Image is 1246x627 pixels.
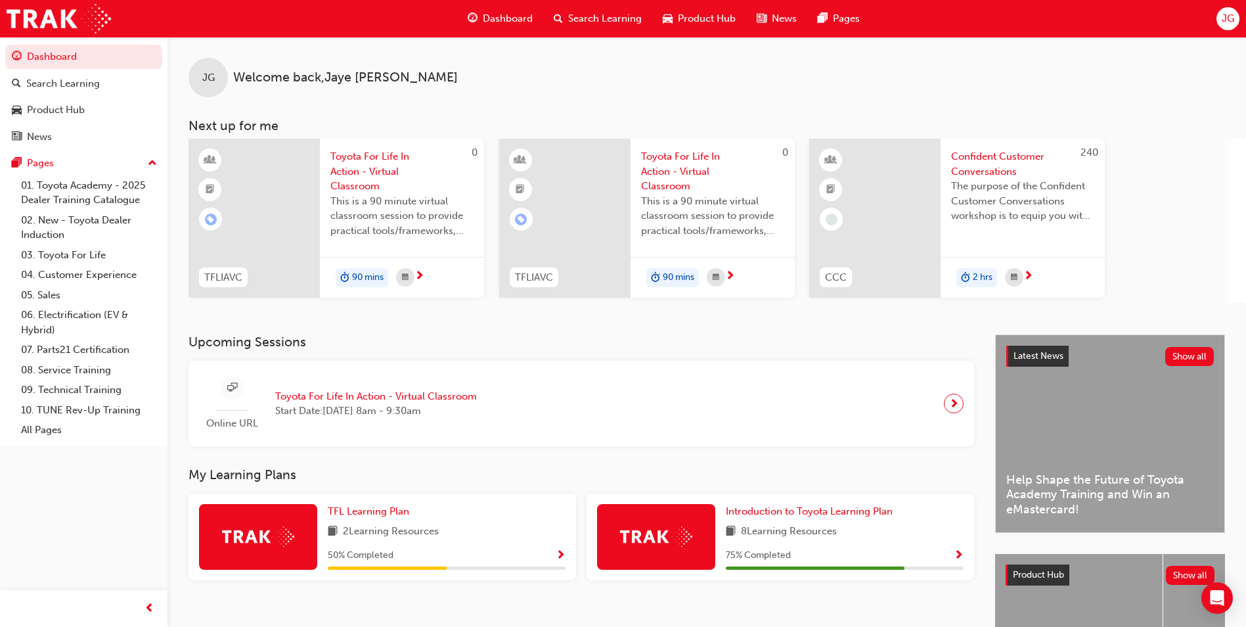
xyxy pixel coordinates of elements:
span: Welcome back , Jaye [PERSON_NAME] [233,70,458,85]
span: next-icon [1023,271,1033,283]
button: Show all [1166,566,1215,585]
span: next-icon [949,394,959,413]
a: Product HubShow all [1006,565,1214,586]
span: learningResourceType_INSTRUCTOR_LED-icon [206,152,215,169]
a: 0TFLIAVCToyota For Life In Action - Virtual ClassroomThis is a 90 minute virtual classroom sessio... [189,139,484,298]
span: prev-icon [145,601,154,617]
h3: My Learning Plans [189,467,974,482]
span: CCC [825,270,847,285]
a: pages-iconPages [807,5,870,32]
img: Trak [222,526,294,547]
a: TFL Learning Plan [328,504,414,519]
span: calendar-icon [1011,269,1017,286]
span: 0 [472,147,478,158]
span: 8 Learning Resources [741,524,837,540]
img: Trak [620,526,692,547]
div: Open Intercom Messenger [1201,582,1233,614]
span: guage-icon [12,51,22,63]
span: search-icon [12,78,21,90]
span: car-icon [663,11,673,27]
span: Search Learning [568,11,642,26]
span: This is a 90 minute virtual classroom session to provide practical tools/frameworks, behaviours a... [641,194,784,239]
span: learningRecordVerb_NONE-icon [826,214,837,225]
button: JG [1216,7,1239,30]
button: Pages [5,151,162,175]
span: Start Date: [DATE] 8am - 9:30am [275,404,477,419]
a: Product Hub [5,98,162,122]
span: Online URL [199,416,265,431]
a: Latest NewsShow allHelp Shape the Future of Toyota Academy Training and Win an eMastercard! [995,335,1225,533]
span: duration-icon [961,269,970,287]
a: 07. Parts21 Certification [16,340,162,360]
span: 75 % Completed [726,548,791,563]
a: 09. Technical Training [16,380,162,400]
span: Confident Customer Conversations [951,149,1094,179]
div: Search Learning [26,76,100,91]
a: News [5,125,162,149]
span: duration-icon [340,269,349,287]
span: next-icon [414,271,424,283]
span: The purpose of the Confident Customer Conversations workshop is to equip you with tools to commun... [951,179,1094,223]
span: 2 Learning Resources [343,524,439,540]
span: 90 mins [663,270,694,285]
span: calendar-icon [402,269,409,286]
div: News [27,129,52,145]
span: news-icon [12,131,22,143]
span: pages-icon [818,11,828,27]
a: Online URLToyota For Life In Action - Virtual ClassroomStart Date:[DATE] 8am - 9:30am [199,371,964,436]
span: 50 % Completed [328,548,393,563]
span: book-icon [328,524,338,540]
a: Dashboard [5,45,162,69]
a: news-iconNews [746,5,807,32]
span: learningResourceType_INSTRUCTOR_LED-icon [826,152,835,169]
button: Show Progress [954,547,964,564]
span: Introduction to Toyota Learning Plan [726,505,893,517]
a: 04. Customer Experience [16,265,162,285]
span: 90 mins [352,270,384,285]
a: Latest NewsShow all [1006,346,1214,367]
a: 05. Sales [16,285,162,306]
span: Toyota For Life In Action - Virtual Classroom [641,149,784,194]
span: duration-icon [651,269,660,287]
span: Show Progress [556,550,566,562]
span: Show Progress [954,550,964,562]
span: 0 [782,147,788,158]
span: Pages [833,11,860,26]
span: JG [202,70,215,85]
a: car-iconProduct Hub [652,5,746,32]
img: Trak [7,4,111,34]
span: Toyota For Life In Action - Virtual Classroom [330,149,474,194]
span: guage-icon [468,11,478,27]
span: 240 [1080,147,1098,158]
button: Show all [1165,347,1214,366]
a: search-iconSearch Learning [543,5,652,32]
span: Help Shape the Future of Toyota Academy Training and Win an eMastercard! [1006,473,1214,517]
span: booktick-icon [206,181,215,198]
a: 10. TUNE Rev-Up Training [16,400,162,421]
a: 08. Service Training [16,360,162,381]
span: pages-icon [12,158,22,170]
span: sessionType_ONLINE_URL-icon [227,380,237,396]
a: guage-iconDashboard [457,5,543,32]
span: Product Hub [678,11,736,26]
button: Show Progress [556,547,566,564]
span: book-icon [726,524,736,540]
a: 06. Electrification (EV & Hybrid) [16,305,162,340]
span: learningRecordVerb_ENROLL-icon [205,214,217,225]
h3: Upcoming Sessions [189,335,974,350]
span: TFLIAVC [204,270,242,285]
h3: Next up for me [167,118,1246,133]
a: 240CCCConfident Customer ConversationsThe purpose of the Confident Customer Conversations worksho... [809,139,1105,298]
a: Introduction to Toyota Learning Plan [726,504,898,519]
span: JG [1222,11,1234,26]
div: Pages [27,156,54,171]
a: 01. Toyota Academy - 2025 Dealer Training Catalogue [16,175,162,210]
span: booktick-icon [516,181,525,198]
span: Latest News [1013,350,1063,361]
span: TFLIAVC [515,270,553,285]
a: 03. Toyota For Life [16,245,162,266]
a: All Pages [16,420,162,440]
button: DashboardSearch LearningProduct HubNews [5,42,162,151]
